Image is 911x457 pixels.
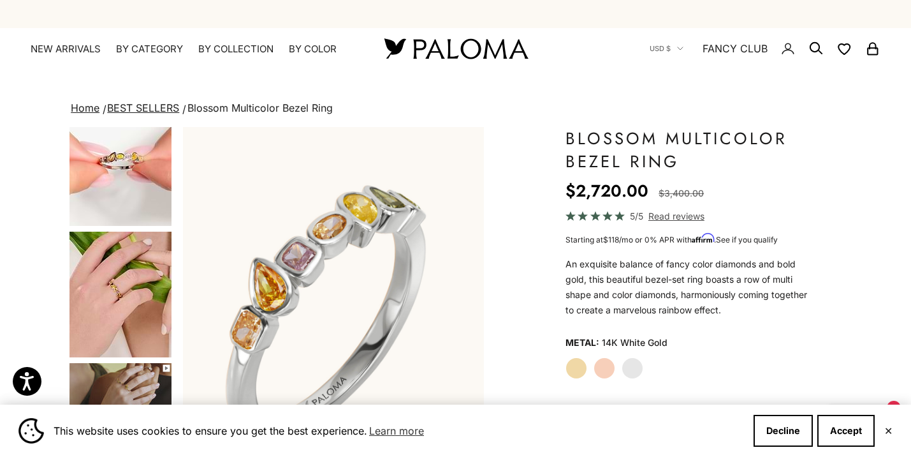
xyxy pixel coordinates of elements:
p: An exquisite balance of fancy color diamonds and bold gold, this beautiful bezel-set ring boasts ... [565,257,811,318]
nav: breadcrumbs [68,100,843,117]
button: Decline [754,415,813,447]
legend: Ring Size: [565,400,613,419]
sale-price: $2,720.00 [565,178,648,204]
a: Home [71,101,99,114]
span: $118 [603,235,619,244]
img: #WhiteGold [69,100,171,226]
button: Go to item 4 [68,98,173,227]
span: This website uses cookies to ensure you get the best experience. [54,421,743,440]
img: Cookie banner [18,418,44,444]
summary: By Color [289,43,337,56]
a: 5/5 Read reviews [565,209,811,223]
a: Size Chart [759,404,811,415]
a: NEW ARRIVALS [31,43,101,56]
a: BEST SELLERS [107,101,179,114]
button: Accept [817,415,875,447]
button: Close [884,427,893,435]
a: FANCY CLUB [703,40,768,57]
nav: Secondary navigation [650,28,880,69]
a: Learn more [367,421,426,440]
button: USD $ [650,43,683,54]
button: Go to item 5 [68,230,173,359]
span: Read reviews [648,209,704,223]
a: See if you qualify - Learn more about Affirm Financing (opens in modal) [716,235,778,244]
span: Affirm [692,234,714,243]
summary: By Collection [198,43,273,56]
span: Starting at /mo or 0% APR with . [565,235,778,244]
compare-at-price: $3,400.00 [659,186,704,201]
nav: Primary navigation [31,43,354,56]
span: Blossom Multicolor Bezel Ring [187,101,333,114]
summary: By Category [116,43,183,56]
legend: Metal: [565,333,599,352]
h1: Blossom Multicolor Bezel Ring [565,127,811,173]
img: #YellowGold #RoseGold #WhiteGold [69,232,171,357]
span: 5/5 [630,209,643,223]
span: USD $ [650,43,671,54]
variant-option-value: 14K White Gold [602,333,667,352]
